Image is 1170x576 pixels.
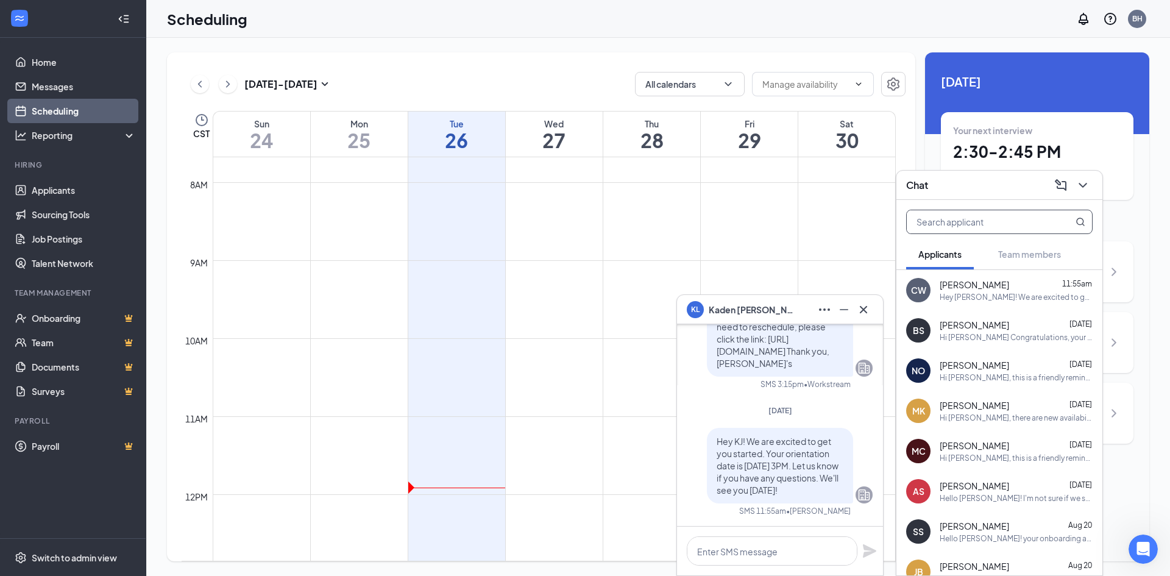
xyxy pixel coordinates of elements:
div: CW [911,284,926,296]
span: Applicants [918,249,962,260]
a: Sourcing Tools [32,202,136,227]
div: BS [913,324,924,336]
svg: WorkstreamLogo [13,12,26,24]
div: Hi [PERSON_NAME], there are new availabilities for an interview. This is a reminder to schedule y... [940,413,1093,423]
div: Sun [213,118,310,130]
a: Job Postings [32,227,136,251]
button: Cross [854,300,873,319]
div: Fri [701,118,798,130]
span: [PERSON_NAME] [940,439,1009,452]
svg: Analysis [15,129,27,141]
h1: 2:30 - 2:45 PM [953,141,1121,162]
svg: ChevronRight [1107,335,1121,350]
span: [PERSON_NAME] [940,399,1009,411]
button: Plane [862,544,877,558]
div: Hello [PERSON_NAME]! your onboarding and background check has been sent to your email, please get... [940,533,1093,544]
div: We typically reply in under a minute [25,187,204,200]
a: August 28, 2025 [603,112,700,157]
span: [DATE] [768,406,792,415]
div: Reporting [32,129,136,141]
a: Applicants [32,178,136,202]
p: How can we help? [24,128,219,149]
button: Ellipses [815,300,834,319]
h1: Scheduling [167,9,247,29]
a: TeamCrown [32,330,136,355]
span: Kaden [PERSON_NAME] [709,303,794,316]
div: Send us a message [25,174,204,187]
div: Tue [408,118,505,130]
svg: ChevronRight [222,77,234,91]
input: Manage availability [762,77,849,91]
div: Wed [506,118,603,130]
svg: ChevronDown [722,78,734,90]
span: CST [193,127,210,140]
span: Aug 20 [1068,521,1092,530]
svg: Collapse [118,13,130,25]
div: Send us a messageWe typically reply in under a minute [12,164,232,210]
p: Hi [PERSON_NAME] 👋 [24,87,219,128]
svg: Company [857,361,871,375]
button: ChevronLeft [191,75,209,93]
svg: ChevronLeft [194,77,206,91]
img: Profile image for Renz [166,20,190,44]
svg: ComposeMessage [1054,178,1068,193]
div: Team Management [15,288,133,298]
div: 12pm [183,490,210,503]
span: [DATE] [1069,360,1092,369]
span: [DATE] [1069,319,1092,329]
a: Messages [32,74,136,99]
a: OnboardingCrown [32,306,136,330]
svg: ChevronDown [854,79,863,89]
span: 11:55am [1062,279,1092,288]
svg: Minimize [837,302,851,317]
span: • [PERSON_NAME] [786,506,851,516]
h1: 30 [798,130,895,151]
svg: ChevronRight [1107,406,1121,421]
svg: Settings [15,552,27,564]
h1: 26 [408,130,505,151]
a: Talent Network [32,251,136,276]
iframe: Intercom live chat [1129,535,1158,564]
span: [PERSON_NAME] [940,279,1009,291]
div: Mon [311,118,408,130]
div: AS [913,485,924,497]
a: Home [32,50,136,74]
span: • Workstream [804,379,851,389]
svg: Company [857,488,871,502]
h1: 29 [701,130,798,151]
a: August 25, 2025 [311,112,408,157]
div: Hiring [15,160,133,170]
div: Switch to admin view [32,552,117,564]
div: SS [913,525,924,538]
a: August 26, 2025 [408,112,505,157]
span: [PERSON_NAME] [940,359,1009,371]
div: Thu [603,118,700,130]
span: [DATE] [1069,400,1092,409]
span: [PERSON_NAME] [940,560,1009,572]
span: [DATE] [1069,440,1092,449]
a: PayrollCrown [32,434,136,458]
div: MC [912,445,926,457]
svg: Cross [856,302,871,317]
div: 11am [183,412,210,425]
span: [DATE] [941,72,1133,91]
div: Payroll [15,416,133,426]
span: [PERSON_NAME] [940,480,1009,492]
div: Hey [PERSON_NAME]! We are excited to get you started. Your orientation date is [DATE] 3PM. Let us... [940,292,1093,302]
a: August 29, 2025 [701,112,798,157]
div: 9am [188,256,210,269]
span: [PERSON_NAME] [940,520,1009,532]
span: Home [47,411,74,419]
button: ComposeMessage [1051,176,1071,195]
svg: Ellipses [817,302,832,317]
img: Profile image for Shin [143,20,167,44]
span: Aug 20 [1068,561,1092,570]
a: August 30, 2025 [798,112,895,157]
button: Settings [881,72,906,96]
svg: Settings [886,77,901,91]
button: Messages [122,380,244,429]
div: BH [1132,13,1143,24]
button: Minimize [834,300,854,319]
button: ChevronDown [1073,176,1093,195]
